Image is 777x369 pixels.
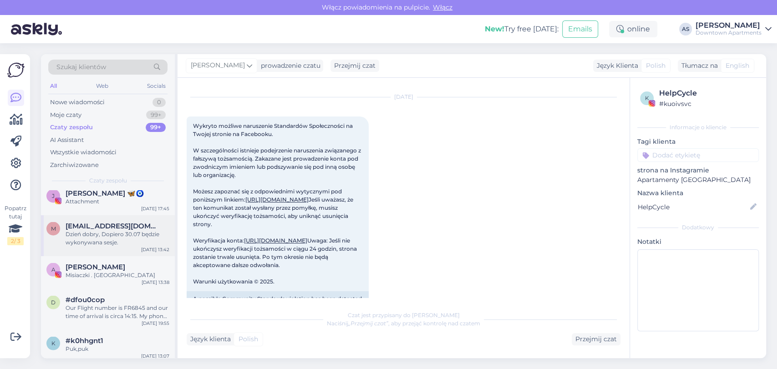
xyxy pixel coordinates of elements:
[52,192,55,199] span: J
[94,80,110,92] div: Web
[152,98,166,107] div: 0
[146,123,166,132] div: 99+
[145,80,168,92] div: Socials
[637,123,759,131] div: Informacje o kliencie
[609,21,657,37] div: online
[146,111,166,120] div: 99+
[66,197,169,205] div: Attachment
[562,20,598,38] button: Emails
[48,80,59,92] div: All
[141,246,169,253] div: [DATE] 13:42
[187,93,620,101] div: [DATE]
[348,320,388,327] i: „Przejmij czat”
[726,61,749,71] span: English
[66,344,169,353] div: Puk,puk
[485,25,504,33] b: New!
[89,177,127,185] span: Czaty zespołu
[696,22,772,36] a: [PERSON_NAME]Downtown Apartments
[7,204,24,245] div: Popatrz tutaj
[485,24,559,35] div: Try free [DATE]:
[66,303,169,320] div: Our Flight number is FR6845 and our time of arrival is circa 14:15. My phone number is [PHONE_NUM...
[638,202,748,212] input: Dodaj nazwę
[66,189,144,197] span: Justyna Gradek 🦋🧿
[51,339,56,346] span: k
[696,22,762,29] div: [PERSON_NAME]
[7,237,24,245] div: 2 / 3
[637,223,759,232] div: Dodatkowy
[637,188,759,198] p: Nazwa klienta
[66,230,169,246] div: Dzień dobry, Dopiero 30.07 będzie wykonywana sesje.
[66,336,103,344] span: #k0hhgnt1
[141,353,169,359] div: [DATE] 13:07
[193,122,362,285] span: Wykryto możliwe naruszenie Standardów Społeczności na Twojej stronie na Facebooku. W szczególnośc...
[66,263,125,271] span: Adam Pietrzak
[637,137,759,147] p: Tagi klienta
[430,3,455,11] span: Włącz
[327,320,480,327] span: Naciśnij , aby przejąć kontrolę nad czatem
[51,225,56,232] span: m
[142,320,169,327] div: [DATE] 19:55
[50,98,105,107] div: Nowe wiadomości
[66,222,160,230] span: malgorzatadumitrescu@wp.pl
[696,29,762,36] div: Downtown Apartments
[244,237,307,244] a: [URL][DOMAIN_NAME]
[245,196,309,203] a: [URL][DOMAIN_NAME]
[56,62,106,72] span: Szukaj klientów
[7,61,25,79] img: Askly Logo
[637,148,759,162] input: Dodać etykietę
[659,88,756,99] div: HelpCycle
[637,175,759,185] p: Apartamenty [GEOGRAPHIC_DATA]
[191,61,245,71] span: [PERSON_NAME]
[51,298,56,305] span: d
[239,334,258,344] span: Polish
[637,166,759,175] p: strona na Instagramie
[50,136,84,145] div: AI Assistant
[330,60,379,72] div: Przejmij czat
[646,61,665,71] span: Polish
[50,111,81,120] div: Moje czaty
[50,161,99,170] div: Zarchiwizowane
[141,205,169,212] div: [DATE] 17:45
[50,123,93,132] div: Czaty zespołu
[593,61,638,71] div: Język Klienta
[66,271,169,279] div: Misiaczki . [GEOGRAPHIC_DATA]
[66,295,105,303] span: #dfou0cop
[348,312,460,318] span: Czat jest przypisany do [PERSON_NAME]
[659,99,756,109] div: # kuoivsvc
[51,266,56,273] span: A
[257,61,320,71] div: prowadzenie czatu
[678,61,718,71] div: Tłumacz na
[572,333,620,345] div: Przejmij czat
[187,334,231,344] div: Język klienta
[637,237,759,247] p: Notatki
[50,148,117,157] div: Wszystkie wiadomości
[142,279,169,286] div: [DATE] 13:38
[679,23,692,35] div: AS
[645,95,649,101] span: k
